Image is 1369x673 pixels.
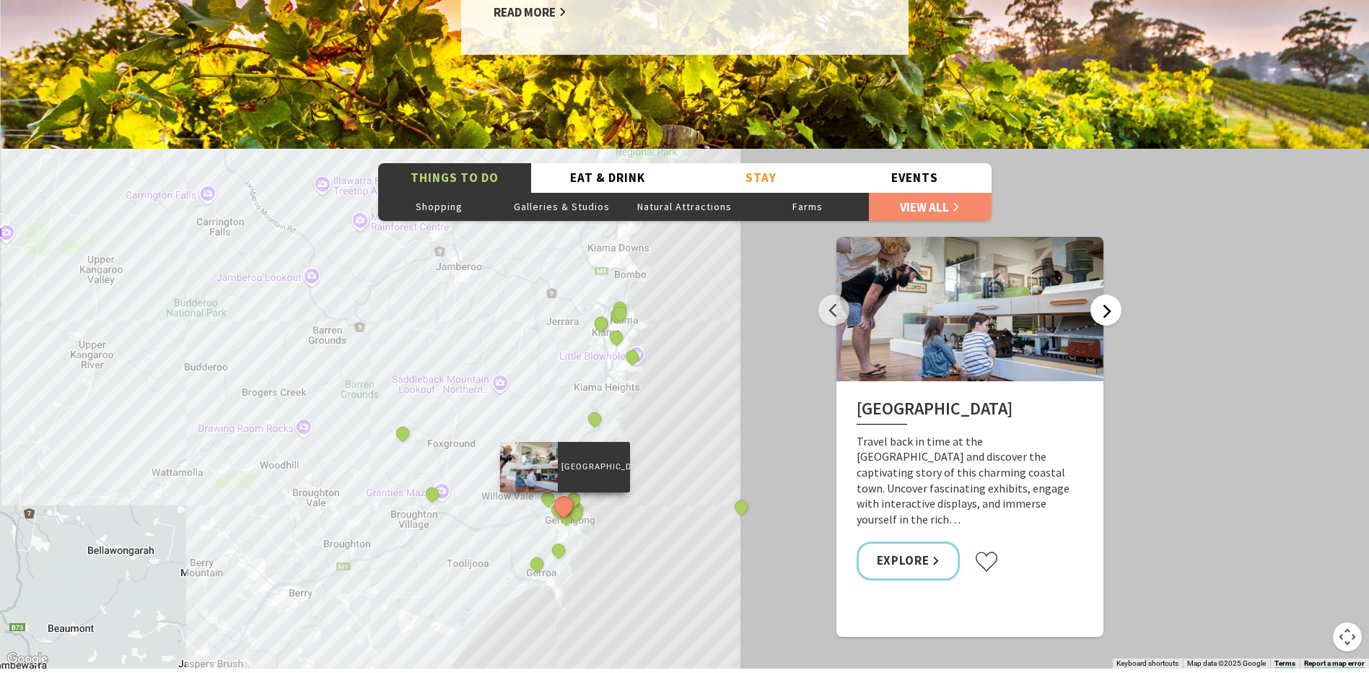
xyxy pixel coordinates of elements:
a: Terms (opens in new tab) [1274,659,1295,668]
button: See detail about Granties Maze and Fun Park [423,485,442,503]
button: See detail about Mt Pleasant Lookout, Kiama Heights [585,410,603,429]
span: Map data ©2025 Google [1187,659,1266,667]
button: Next [1090,295,1121,326]
button: Keyboard shortcuts [1116,659,1178,669]
a: View All [869,192,992,221]
img: Google [4,650,51,669]
button: See detail about Kiama Coast Walk [592,314,611,333]
button: Eat & Drink [531,163,685,193]
button: Galleries & Studios [501,192,624,221]
button: See detail about Belinda Doyle [610,304,629,323]
button: Natural Attractions [624,192,746,221]
button: Map camera controls [1333,622,1362,651]
button: See detail about Boat Harbour Ocean Pool, Gerringong [557,508,576,526]
h2: [GEOGRAPHIC_DATA] [857,399,1083,425]
p: [GEOGRAPHIC_DATA] [558,460,630,474]
button: See detail about Gerringong Golf Club [548,542,567,560]
button: See detail about Soul Clay Studios [538,489,556,508]
button: See detail about Zeynep Testoni Ceramics [527,555,546,574]
p: Travel back in time at the [GEOGRAPHIC_DATA] and discover the captivating story of this charming ... [857,434,1083,528]
button: Click to favourite Gerringong Heritage Museum [974,551,999,573]
button: Previous [818,295,849,326]
button: See detail about Robyn Sharp, Cedar Ridge Studio and Gallery [393,424,411,443]
button: Stay [685,163,839,193]
button: See detail about Fern Street Gallery [607,328,626,347]
a: Open this area in Google Maps (opens a new window) [4,650,51,669]
button: See detail about Gerringong Heritage Museum [550,492,577,518]
a: Explore [857,542,961,580]
button: See detail about Pottery at Old Toolijooa School [732,498,751,516]
button: Shopping [378,192,501,221]
button: See detail about Gerringong RSL sub-branch ANZAC Memorial [567,504,585,523]
button: Farms [746,192,869,221]
button: See detail about Little Blowhole, Kiama [623,347,642,366]
button: Events [838,163,992,193]
a: Read More [494,4,567,21]
button: Things To Do [378,163,532,193]
a: Report a map error [1304,659,1365,668]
